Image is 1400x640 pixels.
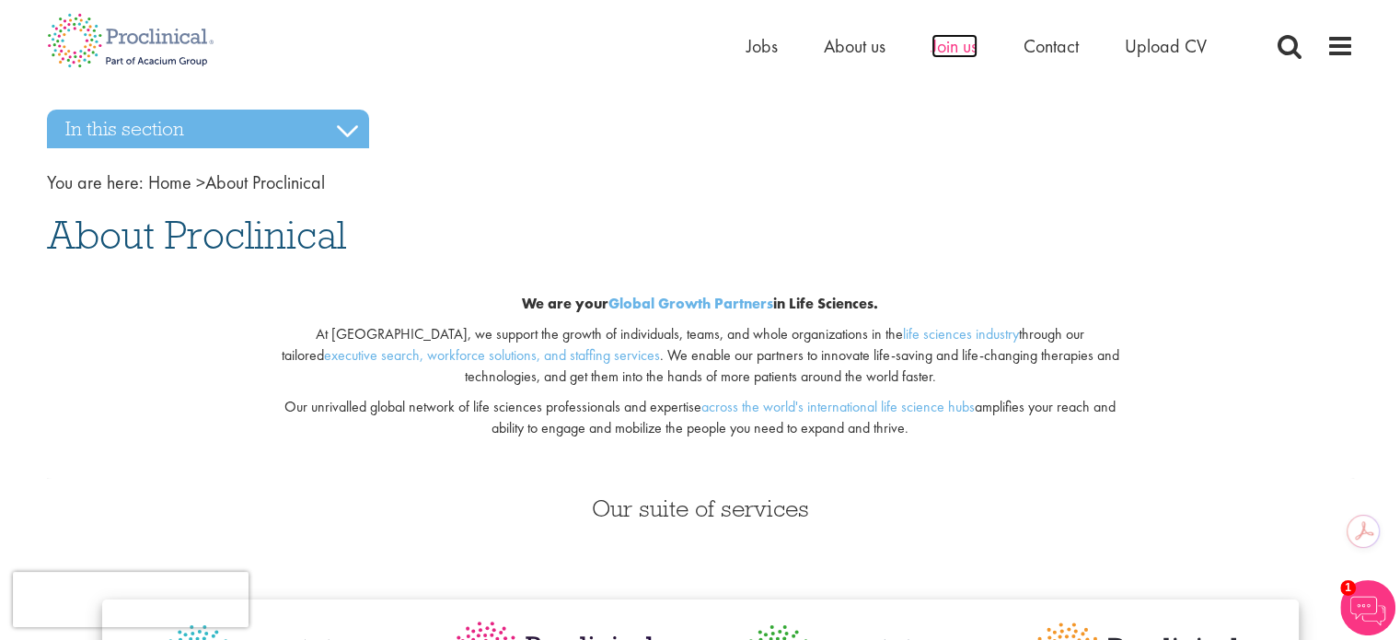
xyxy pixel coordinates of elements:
span: About Proclinical [47,210,346,260]
a: executive search, workforce solutions, and staffing services [323,345,659,365]
a: Jobs [746,34,778,58]
a: Contact [1024,34,1079,58]
span: About Proclinical [148,170,325,194]
a: breadcrumb link to Home [148,170,191,194]
span: > [196,170,205,194]
a: About us [824,34,885,58]
a: across the world's international life science hubs [701,397,975,416]
a: Global Growth Partners [608,294,773,313]
a: Upload CV [1125,34,1207,58]
span: You are here: [47,170,144,194]
h3: Our suite of services [47,496,1354,520]
img: Chatbot [1340,580,1395,635]
p: At [GEOGRAPHIC_DATA], we support the growth of individuals, teams, and whole organizations in the... [269,324,1131,388]
span: 1 [1340,580,1356,596]
p: Our unrivalled global network of life sciences professionals and expertise amplifies your reach a... [269,397,1131,439]
a: life sciences industry [903,324,1019,343]
b: We are your in Life Sciences. [522,294,878,313]
h3: In this section [47,110,369,148]
iframe: reCAPTCHA [13,572,249,627]
a: Join us [931,34,978,58]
